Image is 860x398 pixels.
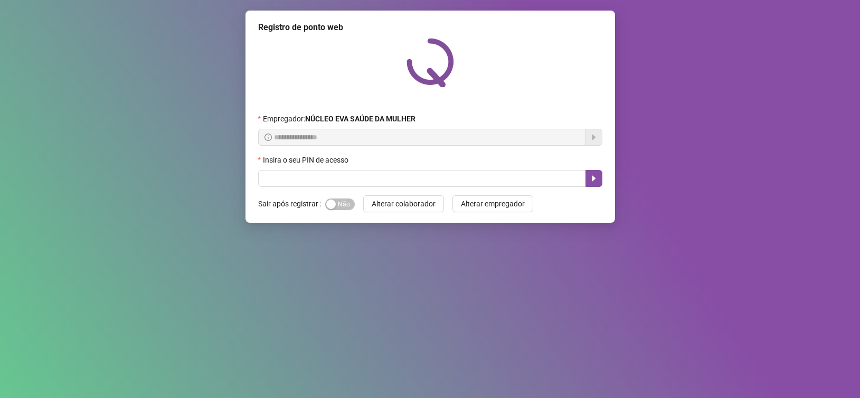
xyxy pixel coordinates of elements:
[452,195,533,212] button: Alterar empregador
[363,195,444,212] button: Alterar colaborador
[258,195,325,212] label: Sair após registrar
[407,38,454,87] img: QRPoint
[372,198,436,210] span: Alterar colaborador
[590,174,598,183] span: caret-right
[305,115,415,123] strong: NÚCLEO EVA SAÚDE DA MULHER
[264,134,272,141] span: info-circle
[258,154,355,166] label: Insira o seu PIN de acesso
[258,21,602,34] div: Registro de ponto web
[461,198,525,210] span: Alterar empregador
[263,113,415,125] span: Empregador :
